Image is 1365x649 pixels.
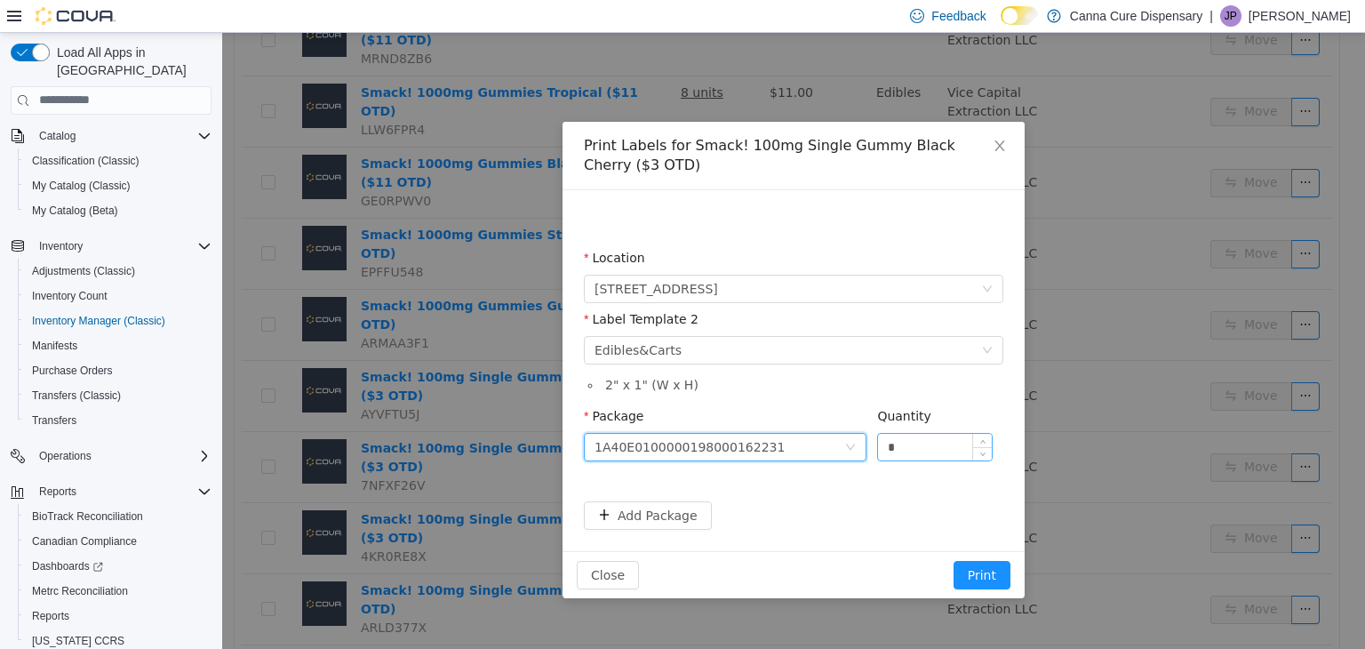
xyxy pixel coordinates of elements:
span: Reports [39,485,76,499]
span: Manifests [25,335,212,357]
label: Quantity [655,376,709,390]
button: Classification (Classic) [18,148,219,173]
a: Transfers [25,410,84,431]
button: Purchase Orders [18,358,219,383]
span: Adjustments (Classic) [32,264,135,278]
label: Package [362,376,421,390]
i: icon: close [770,106,785,120]
button: My Catalog (Classic) [18,173,219,198]
span: BioTrack Reconciliation [32,509,143,524]
button: Reports [32,481,84,502]
span: Feedback [931,7,986,25]
span: Metrc Reconciliation [25,581,212,602]
span: Inventory Count [32,289,108,303]
div: 1A40E0100000198000162231 [372,401,563,428]
span: Decrease Value [751,414,770,428]
span: My Catalog (Beta) [25,200,212,221]
a: Dashboards [25,556,110,577]
span: Adjustments (Classic) [25,260,212,282]
span: Increase Value [751,401,770,414]
span: My Catalog (Classic) [25,175,212,196]
button: Close [753,89,802,139]
span: Canadian Compliance [32,534,137,549]
a: Inventory Count [25,285,115,307]
span: Operations [39,449,92,463]
span: Transfers (Classic) [25,385,212,406]
span: Classification (Classic) [25,150,212,172]
span: Inventory [32,236,212,257]
button: Transfers [18,408,219,433]
i: icon: down [623,409,634,421]
span: My Catalog (Beta) [32,204,118,218]
p: Canna Cure Dispensary [1070,5,1202,27]
span: Load All Apps in [GEOGRAPHIC_DATA] [50,44,212,79]
button: Transfers (Classic) [18,383,219,408]
span: [US_STATE] CCRS [32,634,124,648]
span: Transfers [32,413,76,428]
label: Label Template 2 [362,279,476,293]
a: Reports [25,605,76,627]
button: My Catalog (Beta) [18,198,219,223]
a: Canadian Compliance [25,531,144,552]
span: 1023 E. 6th Ave [372,243,496,269]
span: Classification (Classic) [32,154,140,168]
button: Reports [4,479,219,504]
button: Catalog [32,125,83,147]
i: icon: down [760,312,770,324]
span: Reports [25,605,212,627]
div: Print Labels for Smack! 100mg Single Gummy Black Cherry ($3 OTD) [362,103,781,142]
a: Manifests [25,335,84,357]
button: Print [731,528,788,557]
a: BioTrack Reconciliation [25,506,150,527]
a: My Catalog (Beta) [25,200,125,221]
input: Quantity [656,401,770,428]
span: My Catalog (Classic) [32,179,131,193]
button: Inventory Manager (Classic) [18,308,219,333]
span: Catalog [32,125,212,147]
a: Dashboards [18,554,219,579]
button: Close [355,528,417,557]
button: Canadian Compliance [18,529,219,554]
div: Edibles&Carts [372,304,459,331]
button: BioTrack Reconciliation [18,504,219,529]
button: Inventory Count [18,284,219,308]
span: Inventory Manager (Classic) [32,314,165,328]
span: Purchase Orders [25,360,212,381]
button: Adjustments (Classic) [18,259,219,284]
a: Metrc Reconciliation [25,581,135,602]
p: [PERSON_NAME] [1249,5,1351,27]
span: Dark Mode [1001,25,1002,26]
span: Reports [32,481,212,502]
a: Purchase Orders [25,360,120,381]
button: Catalog [4,124,219,148]
span: Operations [32,445,212,467]
span: Dashboards [25,556,212,577]
span: Manifests [32,339,77,353]
label: Location [362,218,423,232]
div: James Pasmore [1220,5,1241,27]
span: BioTrack Reconciliation [25,506,212,527]
a: Classification (Classic) [25,150,147,172]
a: Transfers (Classic) [25,385,128,406]
span: Reports [32,609,69,623]
a: Inventory Manager (Classic) [25,310,172,332]
span: Transfers [25,410,212,431]
span: Inventory [39,239,83,253]
i: icon: down [757,419,763,425]
i: icon: down [760,251,770,263]
button: Metrc Reconciliation [18,579,219,604]
span: Canadian Compliance [25,531,212,552]
button: Inventory [4,234,219,259]
img: Cova [36,7,116,25]
button: Manifests [18,333,219,358]
span: JP [1225,5,1237,27]
span: Metrc Reconciliation [32,584,128,598]
i: icon: up [757,405,763,412]
button: Inventory [32,236,90,257]
span: Purchase Orders [32,364,113,378]
span: Dashboards [32,559,103,573]
span: Transfers (Classic) [32,389,121,403]
button: icon: plusAdd Package [362,469,490,497]
span: Inventory Manager (Classic) [25,310,212,332]
button: Operations [4,444,219,469]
